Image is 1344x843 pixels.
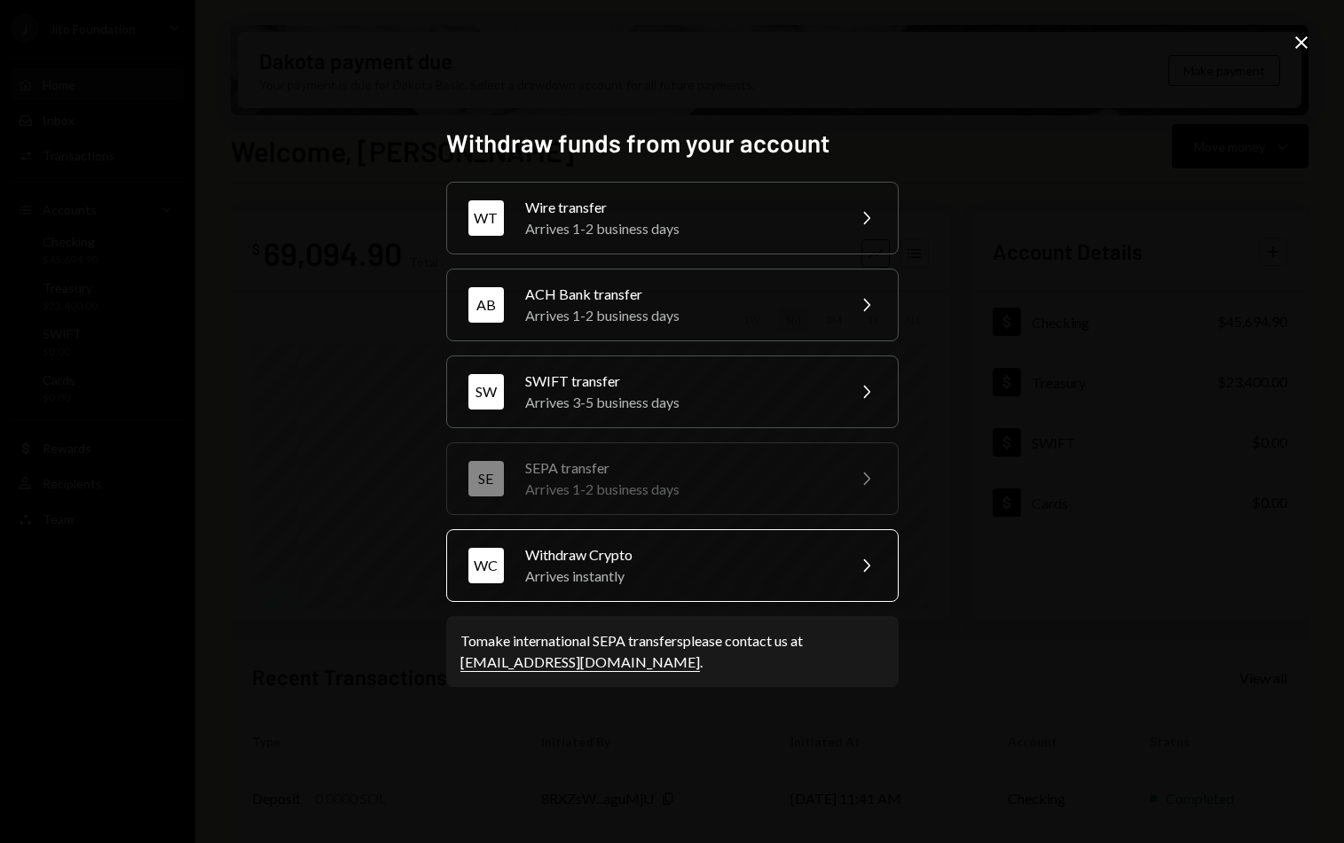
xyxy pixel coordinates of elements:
a: [EMAIL_ADDRESS][DOMAIN_NAME] [460,653,700,672]
div: SW [468,374,504,410]
div: SE [468,461,504,496]
div: SEPA transfer [525,457,834,479]
div: To make international SEPA transfers please contact us at . [460,630,884,673]
button: SESEPA transferArrives 1-2 business days [446,442,899,515]
div: Arrives 1-2 business days [525,479,834,500]
button: WTWire transferArrives 1-2 business days [446,182,899,254]
button: ABACH Bank transferArrives 1-2 business days [446,269,899,341]
div: AB [468,287,504,323]
div: SWIFT transfer [525,371,834,392]
div: Arrives 1-2 business days [525,218,834,239]
div: Arrives instantly [525,566,834,587]
button: SWSWIFT transferArrives 3-5 business days [446,355,899,428]
div: Arrives 1-2 business days [525,305,834,326]
h2: Withdraw funds from your account [446,126,899,160]
div: ACH Bank transfer [525,284,834,305]
div: WC [468,548,504,583]
div: Wire transfer [525,197,834,218]
button: WCWithdraw CryptoArrives instantly [446,529,899,602]
div: Arrives 3-5 business days [525,392,834,413]
div: WT [468,200,504,236]
div: Withdraw Crypto [525,544,834,566]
